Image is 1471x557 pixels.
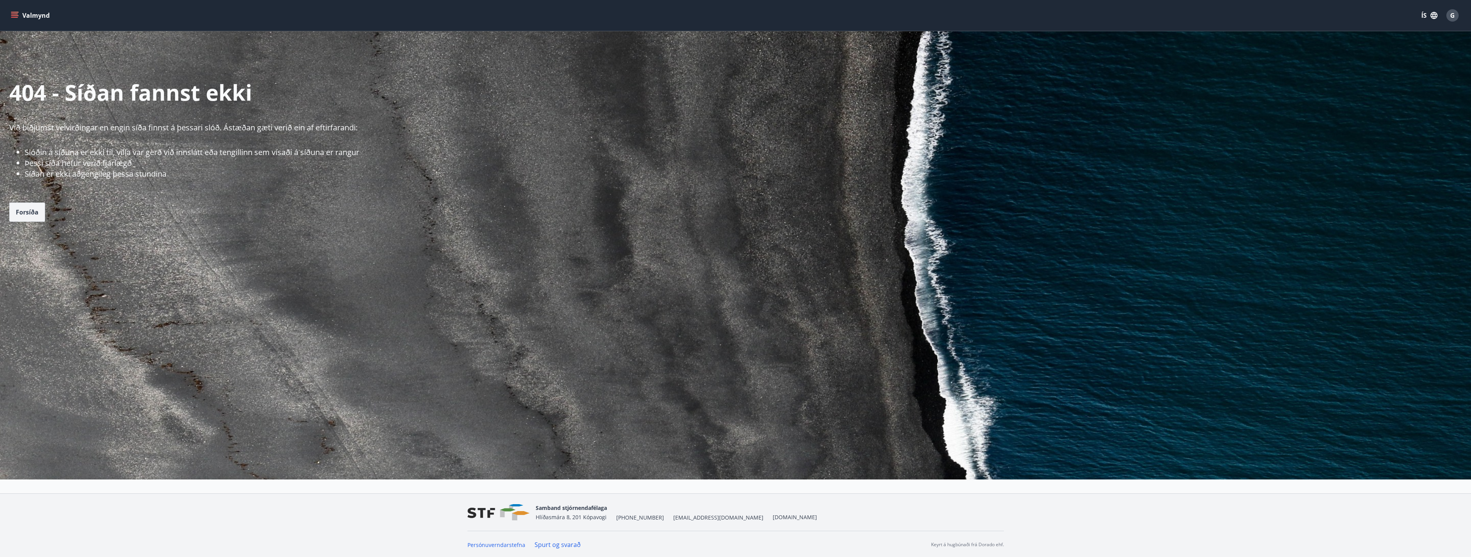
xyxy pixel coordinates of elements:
p: Keyrt á hugbúnaði frá Dorado ehf. [931,541,1004,548]
img: vjCaq2fThgY3EUYqSgpjEiBg6WP39ov69hlhuPVN.png [467,504,530,521]
button: G [1443,6,1462,25]
a: [DOMAIN_NAME] [773,513,817,521]
button: Forsíða [9,203,45,222]
span: G [1450,11,1455,20]
a: Persónuverndarstefna [467,541,525,549]
li: Þessi síða hefur verið fjarlægð [25,158,1471,169]
p: Við biðjumst velvirðingar en engin síða finnst á þessari slóð. Ástæðan gæti verið ein af eftirfar... [9,122,1471,133]
button: menu [9,8,53,22]
button: ÍS [1417,8,1442,22]
li: Síðan er ekki aðgengileg þessa stundina [25,169,1471,179]
span: Forsíða [16,208,39,216]
li: Slóðin á síðuna er ekki til, villa var gerð við innslátt eða tengillinn sem vísaði á síðuna er ra... [25,147,1471,158]
span: Hlíðasmára 8, 201 Kópavogi [536,513,607,521]
p: 404 - Síðan fannst ekki [9,78,1471,107]
a: Spurt og svarað [535,540,581,549]
span: Samband stjórnendafélaga [536,504,607,511]
span: [EMAIL_ADDRESS][DOMAIN_NAME] [673,514,763,522]
span: [PHONE_NUMBER] [616,514,664,522]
